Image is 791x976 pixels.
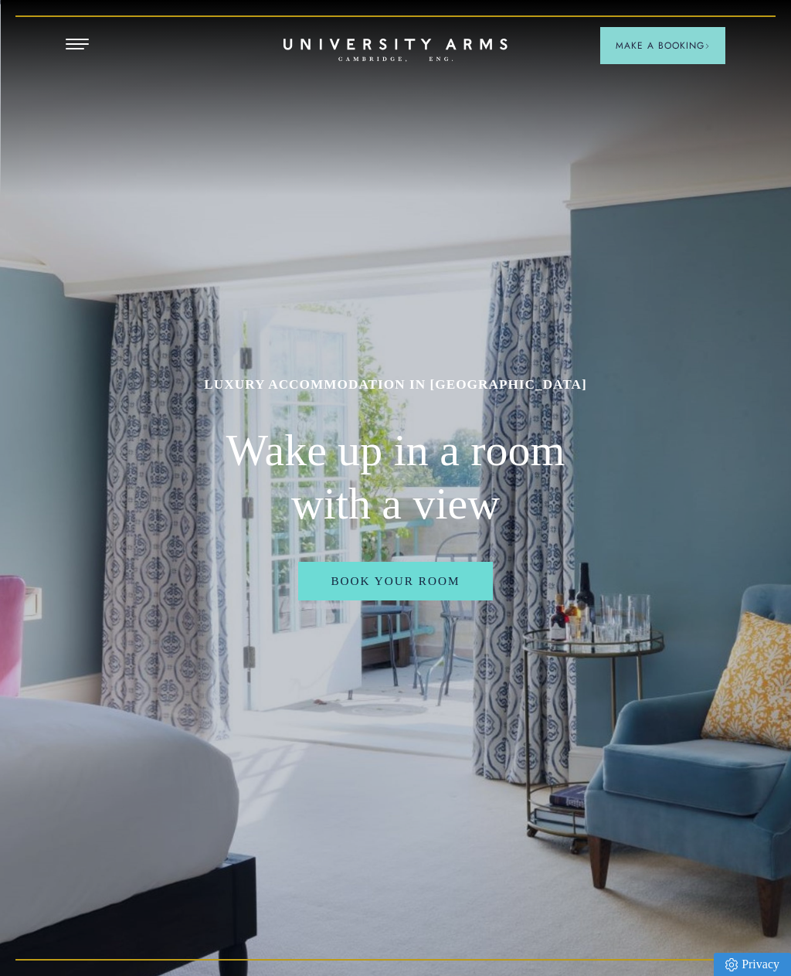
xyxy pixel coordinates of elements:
[66,39,89,51] button: Open Menu
[714,953,791,976] a: Privacy
[725,958,738,971] img: Privacy
[198,376,593,393] h1: Luxury Accommodation in [GEOGRAPHIC_DATA]
[616,39,710,53] span: Make a Booking
[198,424,593,531] h2: Wake up in a room with a view
[704,43,710,49] img: Arrow icon
[600,27,725,64] button: Make a BookingArrow icon
[298,562,492,601] a: Book Your Room
[283,39,508,63] a: Home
